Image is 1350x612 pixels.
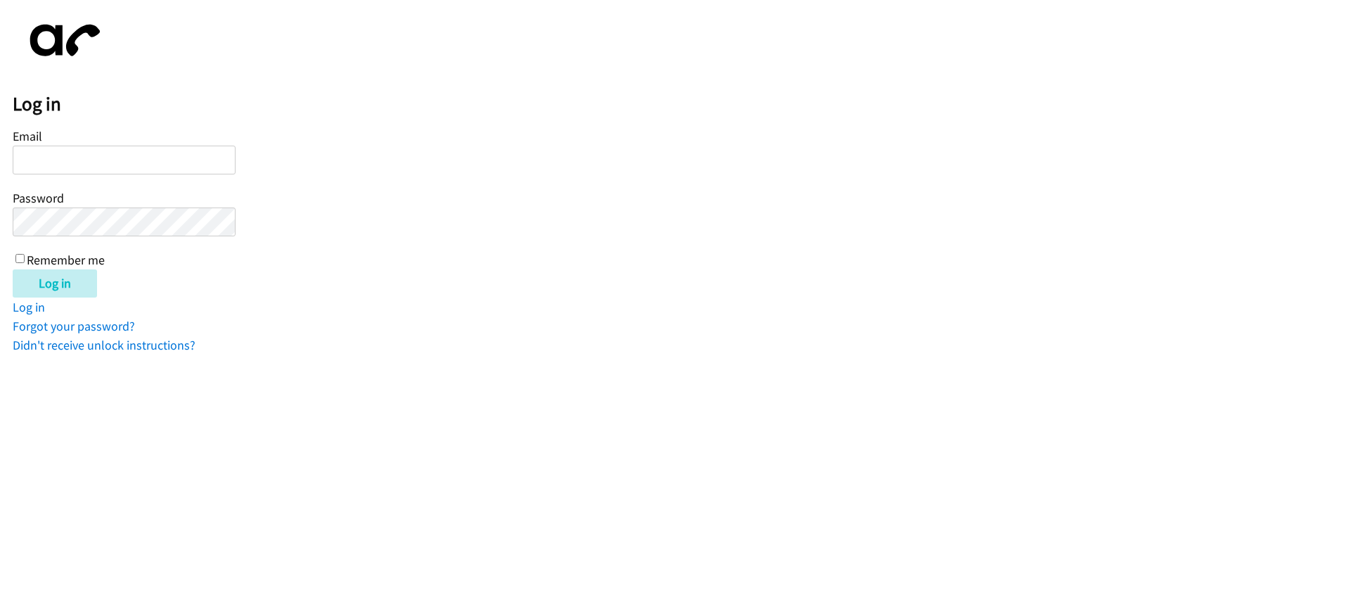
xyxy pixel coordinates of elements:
label: Password [13,190,64,206]
label: Remember me [27,252,105,268]
a: Log in [13,299,45,315]
label: Email [13,128,42,144]
a: Didn't receive unlock instructions? [13,337,195,353]
input: Log in [13,269,97,298]
h2: Log in [13,92,1350,116]
a: Forgot your password? [13,318,135,334]
img: aphone-8a226864a2ddd6a5e75d1ebefc011f4aa8f32683c2d82f3fb0802fe031f96514.svg [13,13,111,68]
